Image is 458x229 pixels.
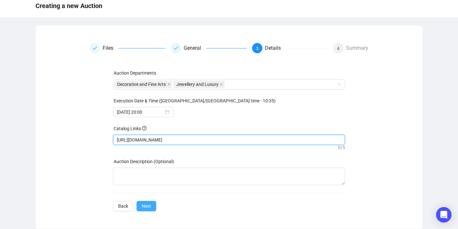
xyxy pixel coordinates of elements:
[167,83,170,86] span: close
[173,80,225,88] span: Jewellery and Luxury
[90,43,166,53] div: Files
[142,126,147,130] span: question-circle
[114,126,147,131] span: Catalog Links
[113,201,133,211] button: Back
[114,80,172,88] span: Decorative and Fine Arts
[184,43,206,53] div: General
[252,43,328,53] div: 3Details
[93,46,97,50] span: check
[103,43,118,53] div: Files
[114,159,174,164] label: Auction Description (Optional)
[337,46,340,51] span: 4
[265,43,286,53] div: Details
[114,70,156,76] label: Auction Departments
[174,46,178,50] span: check
[117,81,166,88] span: Decorative and Fine Arts
[256,46,259,51] span: 3
[220,83,223,86] span: close
[333,43,368,53] div: 4Summary
[142,203,151,210] span: Next
[36,1,102,11] span: Creating a new Auction
[118,203,128,210] span: Back
[137,201,156,211] button: Next
[171,43,247,53] div: General
[117,109,164,116] input: Select date
[113,145,345,150] div: 0 / 5
[114,98,276,103] label: Execution Date & Time (Australia/Sydney time - 10:35)
[436,207,452,223] div: Open Intercom Messenger
[346,43,368,53] div: Summary
[176,81,219,88] span: Jewellery and Luxury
